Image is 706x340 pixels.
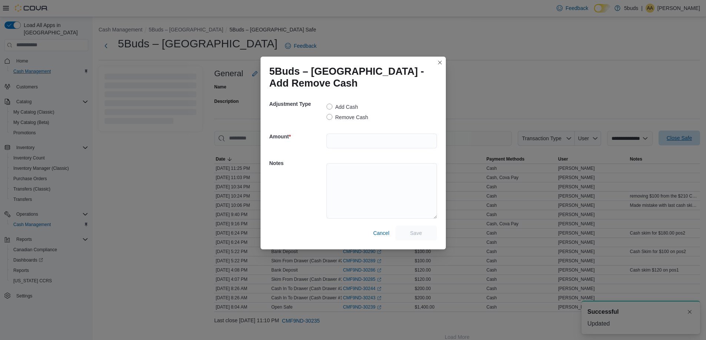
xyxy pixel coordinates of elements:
label: Add Cash [327,102,358,111]
button: Save [395,226,437,240]
label: Remove Cash [327,113,368,122]
button: Cancel [370,226,392,240]
h5: Adjustment Type [269,97,325,111]
button: Closes this modal window [435,58,444,67]
h1: 5Buds – [GEOGRAPHIC_DATA] - Add Remove Cash [269,65,431,89]
span: Cancel [373,229,390,237]
h5: Notes [269,156,325,171]
h5: Amount [269,129,325,144]
span: Save [410,229,422,237]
